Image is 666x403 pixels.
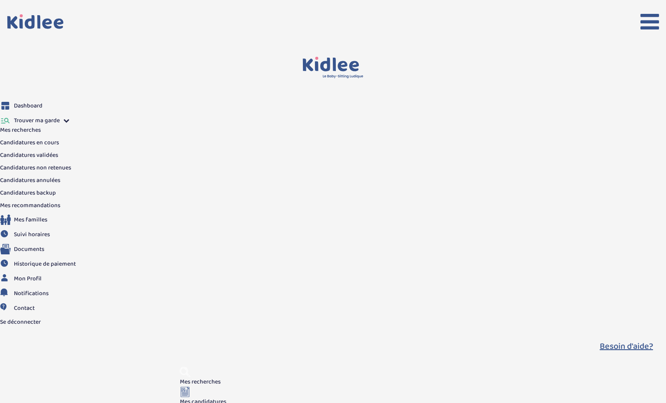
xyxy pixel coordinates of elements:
span: Documents [14,245,44,254]
span: Dashboard [14,101,42,110]
img: logo.svg [302,57,364,79]
span: Historique de paiement [14,260,76,269]
button: Besoin d'aide? [600,340,653,353]
span: Contact [14,304,35,313]
span: Trouver ma garde [14,116,60,125]
span: Mon Profil [14,274,42,283]
span: Mes recherches [180,377,221,387]
span: Mes familles [14,215,47,224]
span: Notifications [14,289,49,298]
a: Mes recherches [180,367,653,387]
span: Suivi horaires [14,230,50,239]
